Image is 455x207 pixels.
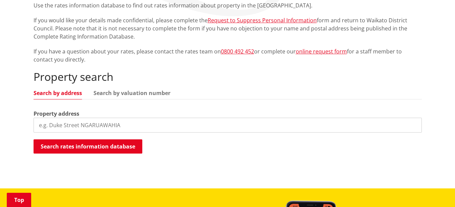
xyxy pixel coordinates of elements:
[34,16,422,41] p: If you would like your details made confidential, please complete the form and return to Waikato ...
[34,139,142,154] button: Search rates information database
[34,1,422,9] p: Use the rates information database to find out rates information about property in the [GEOGRAPHI...
[34,118,422,133] input: e.g. Duke Street NGARUAWAHIA
[296,48,347,55] a: online request form
[34,90,82,96] a: Search by address
[34,47,422,64] p: If you have a question about your rates, please contact the rates team on or complete our for a s...
[208,17,317,24] a: Request to Suppress Personal Information
[34,70,422,83] h2: Property search
[7,193,31,207] a: Top
[424,179,448,203] iframe: Messenger Launcher
[221,48,254,55] a: 0800 492 452
[34,110,79,118] label: Property address
[94,90,170,96] a: Search by valuation number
